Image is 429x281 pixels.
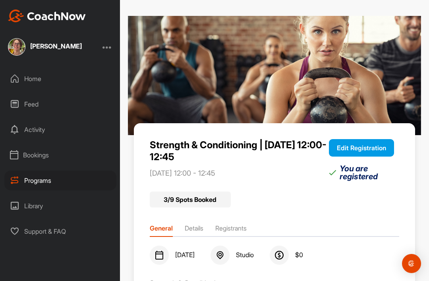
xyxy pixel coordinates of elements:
[128,16,421,135] img: img.png
[402,254,421,273] div: Open Intercom Messenger
[236,251,254,259] span: Studio
[175,251,195,259] span: [DATE]
[8,10,86,22] img: CoachNow
[215,250,225,260] img: svg+xml;base64,PHN2ZyB3aWR0aD0iMjQiIGhlaWdodD0iMjQiIHZpZXdCb3g9IjAgMCAyNCAyNCIgZmlsbD0ibm9uZSIgeG...
[4,171,116,190] div: Programs
[329,139,394,157] button: Edit Registration
[4,94,116,114] div: Feed
[4,221,116,241] div: Support & FAQ
[150,139,329,163] p: Strength & Conditioning | [DATE] 12:00-12:45
[150,169,329,178] p: [DATE] 12:00 - 12:45
[215,223,247,236] li: Registrants
[155,250,164,260] img: svg+xml;base64,PHN2ZyB3aWR0aD0iMjQiIGhlaWdodD0iMjQiIHZpZXdCb3g9IjAgMCAyNCAyNCIgZmlsbD0ibm9uZSIgeG...
[4,145,116,165] div: Bookings
[185,223,203,236] li: Details
[4,69,116,89] div: Home
[340,165,400,180] p: You are registered
[4,120,116,140] div: Activity
[150,192,231,207] div: 3 / 9 Spots Booked
[4,196,116,216] div: Library
[8,38,25,56] img: square_95e54e02453d0fdb89a65504d623c8f2.jpg
[295,251,303,259] span: $ 0
[30,43,82,49] div: [PERSON_NAME]
[150,223,173,236] li: General
[274,250,284,260] img: svg+xml;base64,PHN2ZyB3aWR0aD0iMjQiIGhlaWdodD0iMjQiIHZpZXdCb3g9IjAgMCAyNCAyNCIgZmlsbD0ibm9uZSIgeG...
[329,170,336,175] img: svg+xml;base64,PHN2ZyB3aWR0aD0iMTkiIGhlaWdodD0iMTQiIHZpZXdCb3g9IjAgMCAxOSAxNCIgZmlsbD0ibm9uZSIgeG...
